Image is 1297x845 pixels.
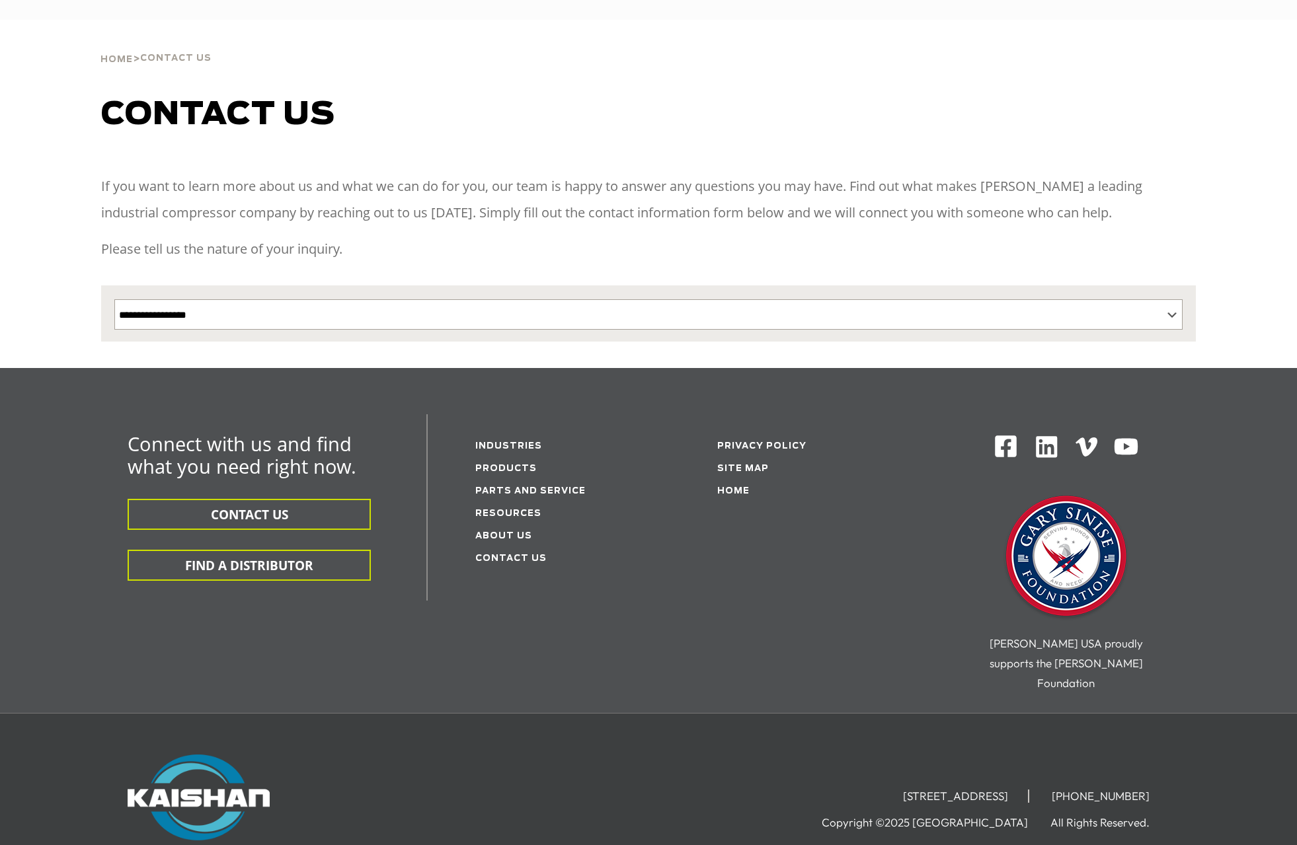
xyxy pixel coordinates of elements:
li: [STREET_ADDRESS] [883,790,1029,803]
span: Contact Us [140,54,212,63]
span: Contact us [101,99,335,131]
a: Industries [475,442,542,451]
span: Connect with us and find what you need right now. [128,431,356,479]
p: Please tell us the nature of your inquiry. [101,236,1196,262]
img: Facebook [994,434,1018,459]
a: Site Map [717,464,769,473]
a: Home [717,487,750,496]
a: About Us [475,532,532,540]
li: [PHONE_NUMBER] [1032,790,1169,803]
a: Contact Us [475,554,547,563]
img: Youtube [1113,434,1139,460]
p: If you want to learn more about us and what we can do for you, our team is happy to answer any qu... [101,173,1196,226]
li: Copyright ©2025 [GEOGRAPHIC_DATA] [822,816,1048,829]
button: CONTACT US [128,499,371,530]
span: Home [100,55,133,64]
img: Gary Sinise Foundation [1000,492,1132,624]
a: Products [475,464,537,473]
div: > [100,20,212,70]
a: Parts and service [475,487,586,496]
a: Resources [475,509,541,518]
a: Privacy Policy [717,442,806,451]
span: [PERSON_NAME] USA proudly supports the [PERSON_NAME] Foundation [990,636,1143,690]
li: All Rights Reserved. [1050,816,1169,829]
img: Vimeo [1076,437,1098,457]
img: Kaishan [128,754,270,840]
img: Linkedin [1034,434,1060,460]
a: Home [100,53,133,65]
button: FIND A DISTRIBUTOR [128,550,371,581]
